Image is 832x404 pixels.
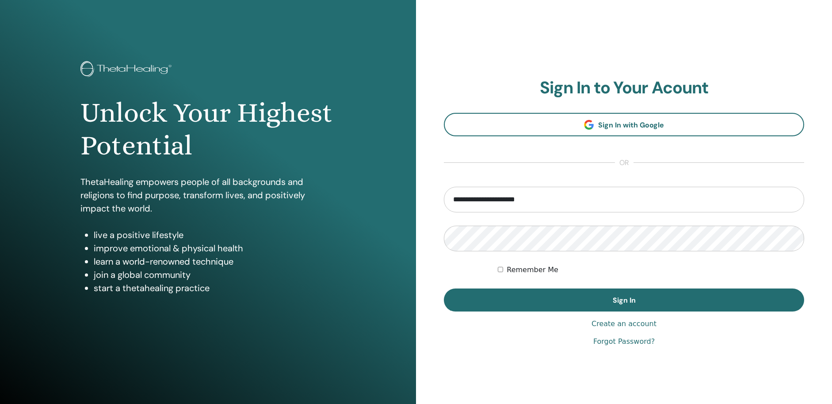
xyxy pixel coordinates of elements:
a: Create an account [592,319,656,329]
button: Sign In [444,289,804,312]
span: Sign In with Google [598,120,664,130]
p: ThetaHealing empowers people of all backgrounds and religions to find purpose, transform lives, a... [80,175,336,215]
li: live a positive lifestyle [94,228,336,242]
div: Keep me authenticated indefinitely or until I manually logout [498,265,804,275]
label: Remember Me [507,265,558,275]
span: or [615,158,634,168]
li: join a global community [94,268,336,281]
li: improve emotional & physical health [94,242,336,255]
span: Sign In [613,296,636,305]
li: learn a world-renowned technique [94,255,336,268]
li: start a thetahealing practice [94,281,336,295]
h1: Unlock Your Highest Potential [80,96,336,162]
a: Forgot Password? [593,336,655,347]
a: Sign In with Google [444,113,804,136]
h2: Sign In to Your Acount [444,78,804,98]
